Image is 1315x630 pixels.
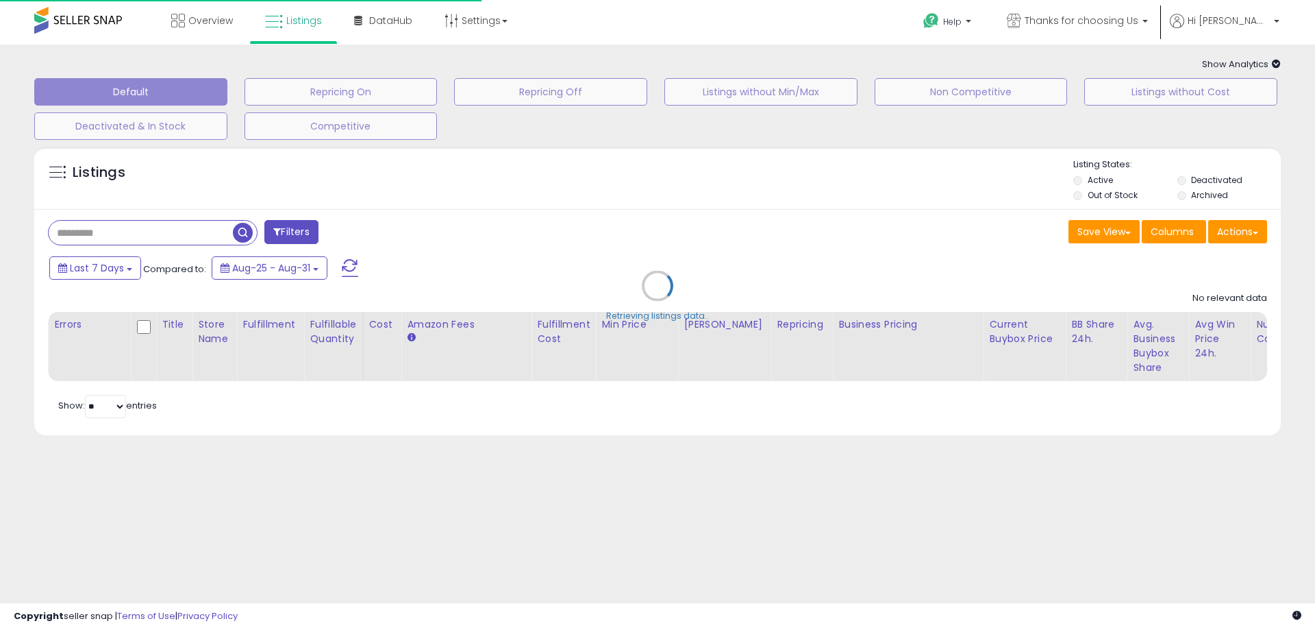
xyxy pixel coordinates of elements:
[14,609,64,622] strong: Copyright
[606,310,709,322] div: Retrieving listings data..
[14,610,238,623] div: seller snap | |
[1084,78,1277,106] button: Listings without Cost
[117,609,175,622] a: Terms of Use
[245,78,438,106] button: Repricing On
[923,12,940,29] i: Get Help
[34,78,227,106] button: Default
[369,14,412,27] span: DataHub
[286,14,322,27] span: Listings
[188,14,233,27] span: Overview
[943,16,962,27] span: Help
[875,78,1068,106] button: Non Competitive
[664,78,857,106] button: Listings without Min/Max
[1188,14,1270,27] span: Hi [PERSON_NAME]
[1170,14,1279,45] a: Hi [PERSON_NAME]
[245,112,438,140] button: Competitive
[1202,58,1281,71] span: Show Analytics
[34,112,227,140] button: Deactivated & In Stock
[1025,14,1138,27] span: Thanks for choosing Us
[177,609,238,622] a: Privacy Policy
[912,2,985,45] a: Help
[454,78,647,106] button: Repricing Off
